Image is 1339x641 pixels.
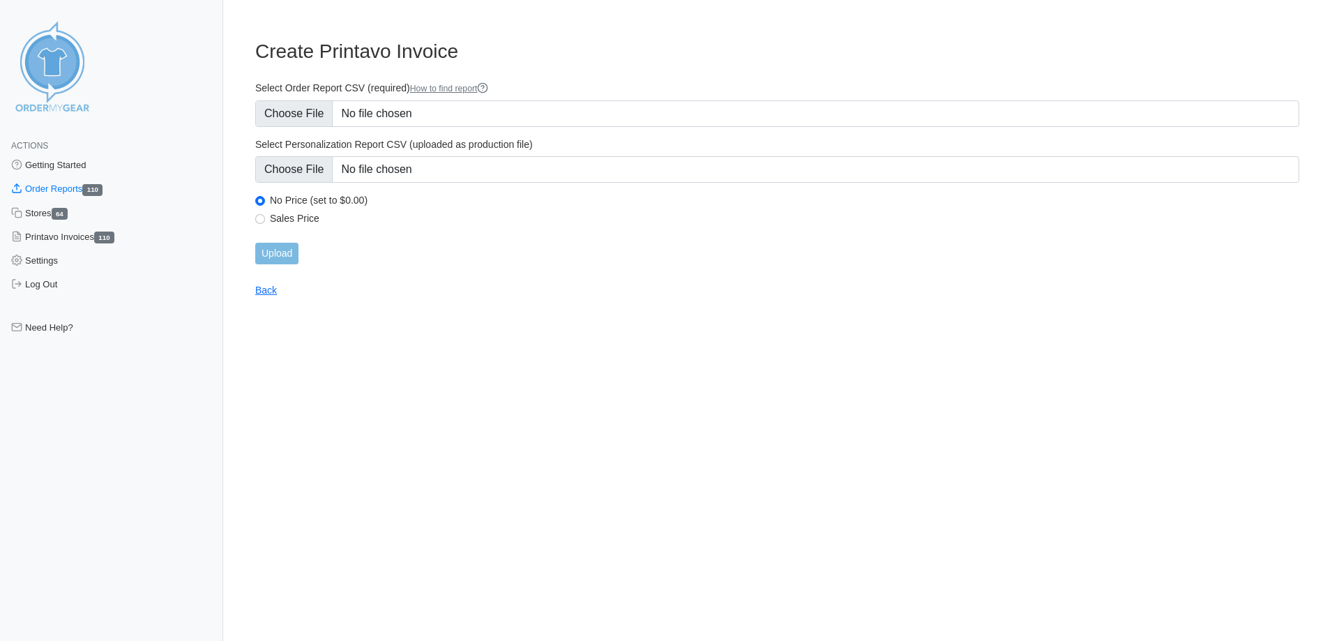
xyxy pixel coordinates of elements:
[270,194,1299,206] label: No Price (set to $0.00)
[52,208,68,220] span: 64
[94,232,114,243] span: 110
[11,141,48,151] span: Actions
[255,40,1299,63] h3: Create Printavo Invoice
[255,82,1299,95] label: Select Order Report CSV (required)
[255,285,277,296] a: Back
[270,212,1299,225] label: Sales Price
[410,84,489,93] a: How to find report
[255,243,298,264] input: Upload
[82,184,103,196] span: 110
[255,138,1299,151] label: Select Personalization Report CSV (uploaded as production file)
